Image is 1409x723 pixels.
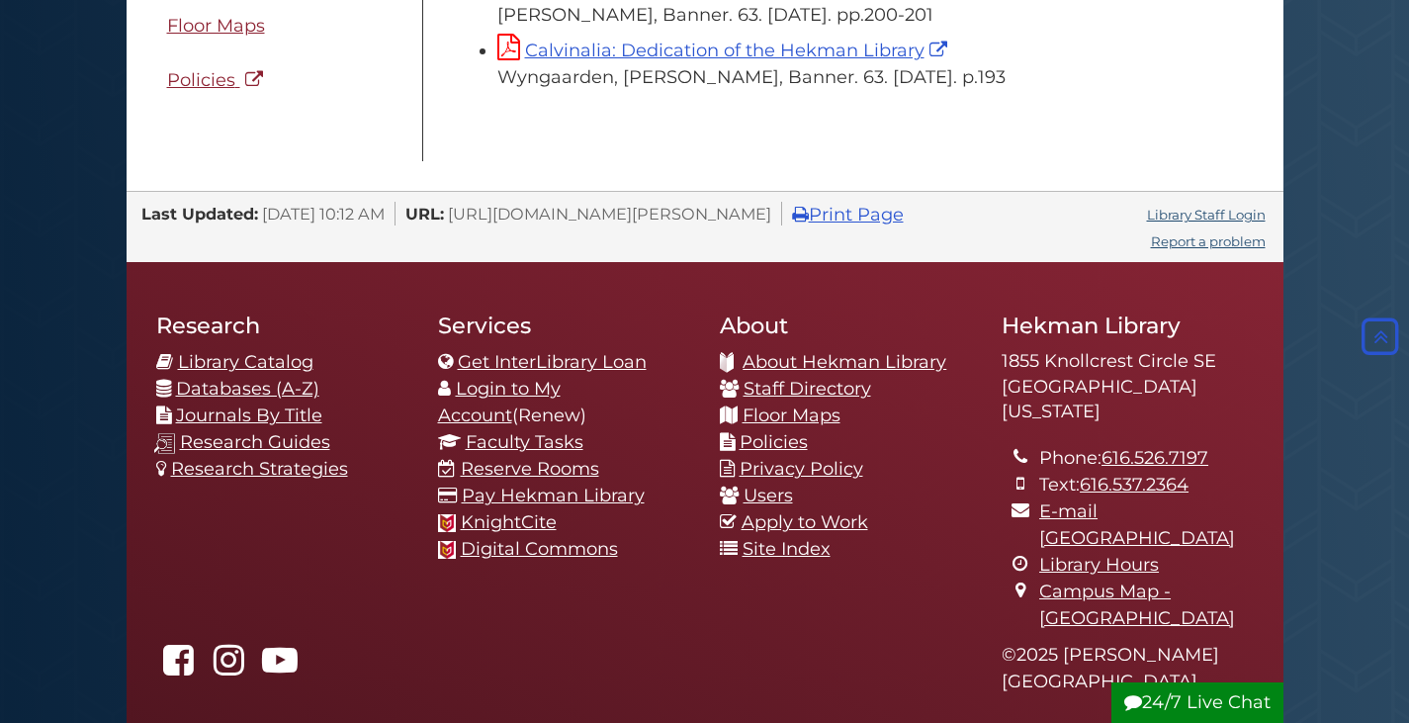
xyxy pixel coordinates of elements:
[461,458,599,480] a: Reserve Rooms
[438,541,456,559] img: Calvin favicon logo
[461,511,557,533] a: KnightCite
[156,656,202,678] a: Hekman Library on Facebook
[171,458,348,480] a: Research Strategies
[438,376,690,429] li: (Renew)
[438,312,690,339] h2: Services
[792,206,809,224] i: Print Page
[497,2,1214,29] div: [PERSON_NAME], Banner. 63. [DATE]. pp.200-201
[1111,682,1283,723] button: 24/7 Live Chat
[1147,207,1266,223] a: Library Staff Login
[742,511,868,533] a: Apply to Work
[1039,472,1253,498] li: Text:
[743,351,946,373] a: About Hekman Library
[141,204,258,224] span: Last Updated:
[1039,500,1235,549] a: E-mail [GEOGRAPHIC_DATA]
[1039,581,1235,629] a: Campus Map - [GEOGRAPHIC_DATA]
[154,433,175,454] img: research-guides-icon-white_37x37.png
[167,15,265,37] span: Floor Maps
[458,351,647,373] a: Get InterLibrary Loan
[438,378,561,426] a: Login to My Account
[743,405,840,426] a: Floor Maps
[461,538,618,560] a: Digital Commons
[743,538,831,560] a: Site Index
[405,204,444,224] span: URL:
[1080,474,1189,496] a: 616.537.2364
[792,204,904,226] a: Print Page
[497,40,952,61] a: Calvinalia: Dedication of the Hekman Library
[156,4,407,48] a: Floor Maps
[1002,349,1254,425] address: 1855 Knollcrest Circle SE [GEOGRAPHIC_DATA][US_STATE]
[1151,233,1266,249] a: Report a problem
[740,458,863,480] a: Privacy Policy
[466,431,583,453] a: Faculty Tasks
[156,57,407,102] a: Policies
[180,431,330,453] a: Research Guides
[1002,642,1254,695] p: © 2025 [PERSON_NAME][GEOGRAPHIC_DATA]
[176,405,322,426] a: Journals By Title
[720,312,972,339] h2: About
[744,485,793,506] a: Users
[167,68,235,90] span: Policies
[1101,447,1208,469] a: 616.526.7197
[740,431,808,453] a: Policies
[1002,312,1254,339] h2: Hekman Library
[257,656,303,678] a: Hekman Library on YouTube
[207,656,252,678] a: hekmanlibrary on Instagram
[156,312,408,339] h2: Research
[1357,325,1404,347] a: Back to Top
[462,485,645,506] a: Pay Hekman Library
[744,378,871,400] a: Staff Directory
[448,204,771,224] span: [URL][DOMAIN_NAME][PERSON_NAME]
[178,351,313,373] a: Library Catalog
[438,514,456,532] img: Calvin favicon logo
[1039,554,1159,576] a: Library Hours
[176,378,319,400] a: Databases (A-Z)
[1039,445,1253,472] li: Phone:
[262,204,385,224] span: [DATE] 10:12 AM
[497,64,1214,91] div: Wyngaarden, [PERSON_NAME], Banner. 63. [DATE]. p.193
